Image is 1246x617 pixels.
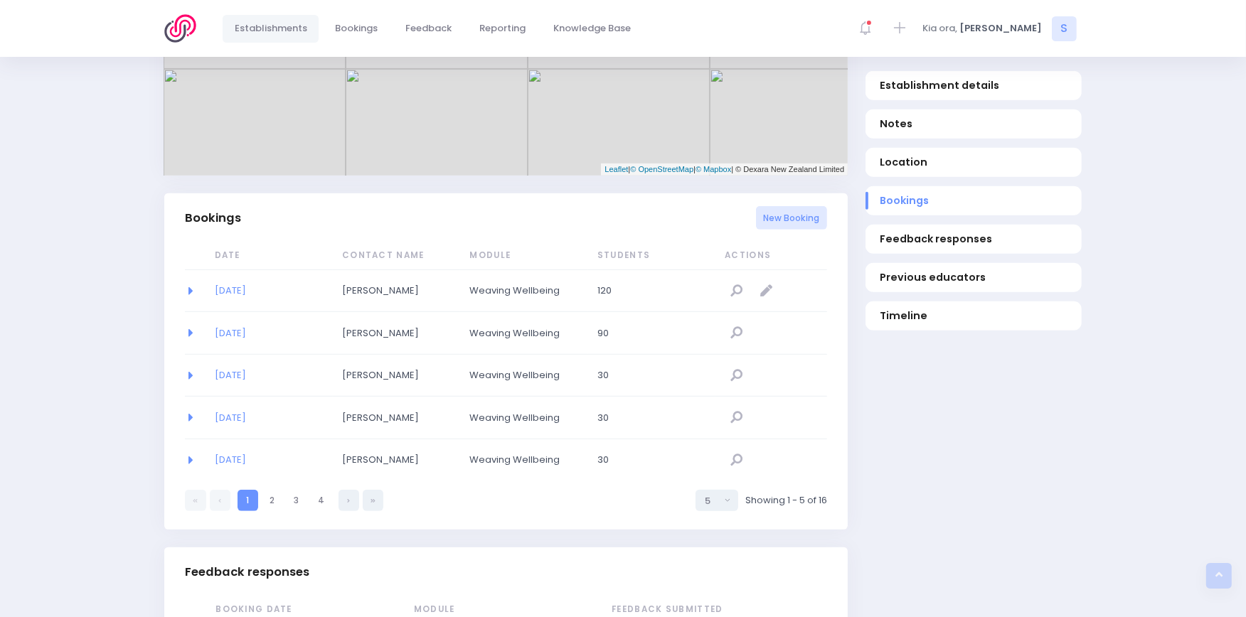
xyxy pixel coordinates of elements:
span: Showing 1 - 5 of 16 [745,493,827,508]
a: Knowledge Base [541,15,642,43]
span: Timeline [880,308,1068,323]
td: 30 [588,355,715,397]
div: | | | © Dexara New Zealand Limited [601,163,848,176]
a: 1 [238,490,258,510]
a: Leaflet [605,165,628,173]
span: [PERSON_NAME] [342,284,436,298]
td: null [715,439,827,481]
span: Notes [880,117,1068,132]
span: Weaving Wellbeing [469,453,563,467]
span: Feedback Submitted [612,603,789,616]
span: Weaving Wellbeing [469,284,563,298]
td: Weaving Wellbeing [460,312,587,354]
td: 30 [588,439,715,481]
div: 5 [705,494,720,508]
span: Previous educators [880,269,1068,284]
img: Logo [164,14,205,43]
td: 90 [588,312,715,354]
a: Next [339,490,359,510]
a: Bookings [866,186,1082,215]
span: Weaving Wellbeing [469,368,563,382]
a: View [725,279,748,303]
span: Date [215,250,309,262]
a: Establishment details [866,71,1082,100]
span: Actions [725,250,814,262]
span: Establishments [235,21,307,36]
td: 30 [588,397,715,439]
a: Previous [210,490,230,510]
a: Edit [755,279,778,303]
button: Select page size [696,490,738,510]
td: 2022-10-17 11:00:00 [206,439,333,481]
a: Reporting [467,15,537,43]
a: [DATE] [215,284,246,297]
a: [DATE] [215,453,246,466]
td: Tracy [333,355,460,397]
span: Weaving Wellbeing [469,411,563,425]
span: 120 [597,284,691,298]
a: Notes [866,109,1082,139]
span: 30 [597,411,691,425]
td: null [715,270,827,312]
td: Tracy [333,397,460,439]
td: Weaving Wellbeing [460,397,587,439]
td: Tracy [333,312,460,354]
span: [PERSON_NAME] [960,21,1043,36]
a: [DATE] [215,411,246,424]
span: Kia ora, [922,21,957,36]
td: 2025-10-07 09:00:00 [206,270,333,312]
span: Module [469,250,563,262]
a: © OpenStreetMap [630,165,693,173]
a: Feedback responses [866,225,1082,254]
a: Last [363,490,383,510]
a: 2 [262,490,282,510]
td: Tracy [333,270,460,312]
span: Establishment details [880,78,1068,93]
a: Feedback [393,15,463,43]
span: [PERSON_NAME] [342,411,436,425]
span: Location [880,155,1068,170]
td: 2025-08-19 09:00:00 [206,312,333,354]
span: Bookings [880,193,1068,208]
span: 30 [597,453,691,467]
a: View [725,406,748,429]
td: 2022-10-18 11:00:00 [206,355,333,397]
td: Tracy [333,439,460,481]
a: View [725,449,748,472]
a: View [725,321,748,345]
td: Weaving Wellbeing [460,270,587,312]
span: Booking Date [215,603,362,616]
span: Weaving Wellbeing [469,326,563,340]
span: Contact Name [342,250,436,262]
h3: Bookings [185,211,241,225]
span: Students [597,250,691,262]
span: Feedback [405,21,452,36]
a: View [725,364,748,387]
span: Feedback responses [880,232,1068,247]
a: Location [866,148,1082,177]
a: © Mapbox [696,165,731,173]
a: 3 [286,490,307,510]
span: Knowledge Base [553,21,631,36]
a: First [185,490,206,510]
a: Bookings [323,15,389,43]
a: [DATE] [215,326,246,340]
td: Weaving Wellbeing [460,439,587,481]
a: Previous educators [866,263,1082,292]
a: Timeline [866,301,1082,331]
span: Module [414,603,560,616]
span: S [1052,16,1077,41]
span: 90 [597,326,691,340]
td: Weaving Wellbeing [460,355,587,397]
td: null [715,312,827,354]
span: Reporting [479,21,526,36]
td: 120 [588,270,715,312]
span: 30 [597,368,691,382]
td: 2022-10-18 09:00:00 [206,397,333,439]
a: Establishments [223,15,319,43]
td: null [715,355,827,397]
a: New Booking [756,206,828,230]
a: [DATE] [215,368,246,382]
span: [PERSON_NAME] [342,326,436,340]
span: Bookings [335,21,378,36]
